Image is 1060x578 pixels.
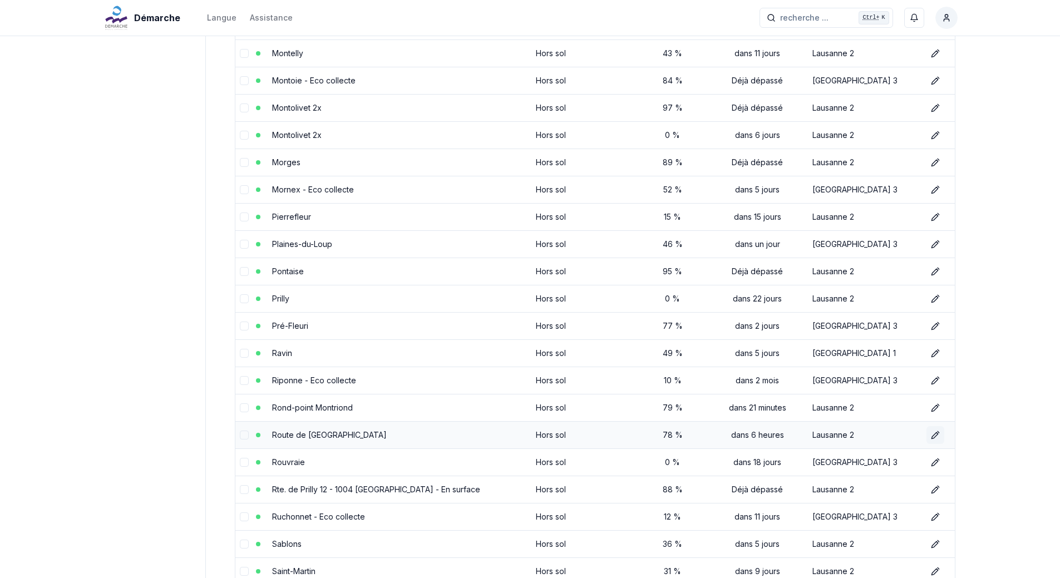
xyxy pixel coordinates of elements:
[272,321,308,330] a: Pré-Fleuri
[240,485,249,494] button: select-row
[643,402,703,413] div: 79 %
[643,130,703,141] div: 0 %
[643,457,703,468] div: 0 %
[643,375,703,386] div: 10 %
[250,11,293,24] a: Assistance
[712,484,803,495] div: Déjà dépassé
[272,76,356,85] a: Montoie - Eco collecte
[240,322,249,330] button: select-row
[272,48,303,58] a: Montelly
[808,285,922,312] td: Lausanne 2
[531,230,638,258] td: Hors sol
[808,421,922,448] td: Lausanne 2
[712,375,803,386] div: dans 2 mois
[712,102,803,113] div: Déjà dépassé
[531,176,638,203] td: Hors sol
[712,211,803,223] div: dans 15 jours
[272,266,304,276] a: Pontaise
[531,149,638,176] td: Hors sol
[240,76,249,85] button: select-row
[712,539,803,550] div: dans 5 jours
[808,312,922,339] td: [GEOGRAPHIC_DATA] 3
[207,12,236,23] div: Langue
[712,511,803,522] div: dans 11 jours
[643,484,703,495] div: 88 %
[531,530,638,557] td: Hors sol
[808,149,922,176] td: Lausanne 2
[808,258,922,285] td: Lausanne 2
[531,94,638,121] td: Hors sol
[272,239,332,249] a: Plaines-du-Loup
[808,448,922,476] td: [GEOGRAPHIC_DATA] 3
[272,512,365,521] a: Ruchonnet - Eco collecte
[103,11,185,24] a: Démarche
[531,448,638,476] td: Hors sol
[712,320,803,332] div: dans 2 jours
[272,185,354,194] a: Mornex - Eco collecte
[531,367,638,394] td: Hors sol
[712,402,803,413] div: dans 21 minutes
[240,376,249,385] button: select-row
[808,530,922,557] td: Lausanne 2
[272,566,315,576] a: Saint-Martin
[808,203,922,230] td: Lausanne 2
[712,48,803,59] div: dans 11 jours
[760,8,893,28] button: recherche ...Ctrl+K
[531,67,638,94] td: Hors sol
[240,240,249,249] button: select-row
[240,431,249,439] button: select-row
[531,258,638,285] td: Hors sol
[103,4,130,31] img: Démarche Logo
[272,376,356,385] a: Riponne - Eco collecte
[643,429,703,441] div: 78 %
[643,102,703,113] div: 97 %
[207,11,236,24] button: Langue
[808,476,922,503] td: Lausanne 2
[712,566,803,577] div: dans 9 jours
[240,49,249,58] button: select-row
[643,293,703,304] div: 0 %
[712,184,803,195] div: dans 5 jours
[712,457,803,468] div: dans 18 jours
[712,75,803,86] div: Déjà dépassé
[643,239,703,250] div: 46 %
[240,131,249,140] button: select-row
[531,503,638,530] td: Hors sol
[531,339,638,367] td: Hors sol
[240,458,249,467] button: select-row
[808,503,922,530] td: [GEOGRAPHIC_DATA] 3
[808,67,922,94] td: [GEOGRAPHIC_DATA] 3
[531,203,638,230] td: Hors sol
[643,75,703,86] div: 84 %
[272,539,302,549] a: Sablons
[808,121,922,149] td: Lausanne 2
[272,348,292,358] a: Ravin
[808,39,922,67] td: Lausanne 2
[643,157,703,168] div: 89 %
[712,293,803,304] div: dans 22 jours
[643,539,703,550] div: 36 %
[240,213,249,221] button: select-row
[272,430,387,439] a: Route de [GEOGRAPHIC_DATA]
[240,158,249,167] button: select-row
[240,267,249,276] button: select-row
[643,566,703,577] div: 31 %
[643,348,703,359] div: 49 %
[134,11,180,24] span: Démarche
[272,212,311,221] a: Pierrefleur
[272,403,353,412] a: Rond-point Montriond
[531,312,638,339] td: Hors sol
[643,266,703,277] div: 95 %
[240,567,249,576] button: select-row
[240,185,249,194] button: select-row
[272,130,322,140] a: Montolivet 2x
[272,457,305,467] a: Rouvraie
[643,320,703,332] div: 77 %
[780,12,829,23] span: recherche ...
[712,266,803,277] div: Déjà dépassé
[240,403,249,412] button: select-row
[808,176,922,203] td: [GEOGRAPHIC_DATA] 3
[531,285,638,312] td: Hors sol
[531,421,638,448] td: Hors sol
[531,476,638,503] td: Hors sol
